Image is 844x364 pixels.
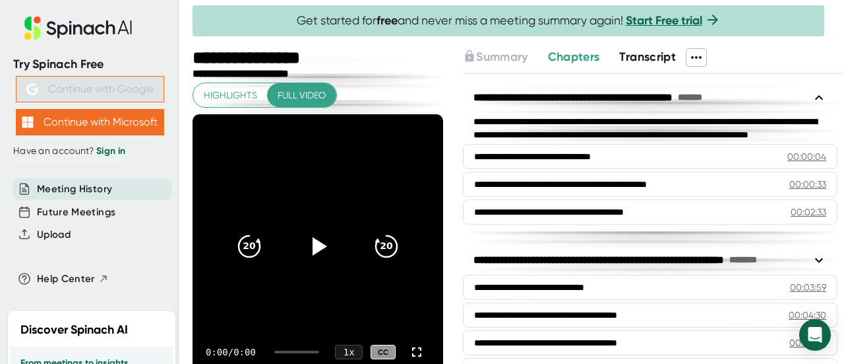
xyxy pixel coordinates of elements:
button: Meeting History [37,182,112,197]
button: Continue with Google [16,76,164,102]
button: Chapters [548,48,600,66]
button: Full video [267,83,336,108]
span: Full video [278,87,326,104]
a: Start Free trial [626,13,702,28]
img: Aehbyd4JwY73AAAAAElFTkSuQmCC [26,83,38,95]
b: free [377,13,398,28]
div: 00:06:07 [789,336,826,349]
div: 1 x [335,345,363,359]
span: Help Center [37,272,95,287]
div: 00:02:33 [791,205,826,219]
button: Summary [463,48,527,66]
button: Upload [37,227,71,242]
div: Have an account? [13,145,166,157]
button: Highlights [193,83,268,108]
button: Continue with Microsoft [16,109,164,135]
div: 00:00:04 [787,150,826,163]
button: Future Meetings [37,205,115,220]
button: Transcript [619,48,676,66]
span: Highlights [204,87,257,104]
div: 00:03:59 [790,281,826,294]
div: Try Spinach Free [13,57,166,72]
div: Upgrade to access [463,48,547,67]
h2: Discover Spinach AI [20,321,128,339]
div: 0:00 / 0:00 [206,347,258,357]
span: Summary [476,50,527,64]
div: Open Intercom Messenger [799,319,831,351]
div: 00:00:33 [789,178,826,191]
span: Get started for and never miss a meeting summary again! [297,13,721,28]
button: Help Center [37,272,109,287]
a: Sign in [96,145,125,157]
span: Transcript [619,50,676,64]
span: Chapters [548,50,600,64]
div: CC [371,345,396,360]
div: 00:04:30 [789,309,826,322]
